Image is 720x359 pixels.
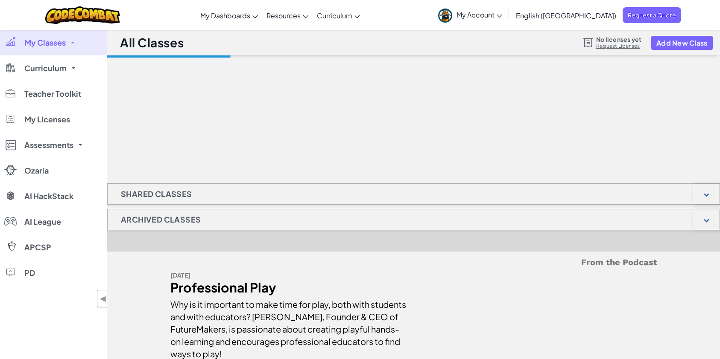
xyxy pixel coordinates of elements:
[317,11,352,20] span: Curriculum
[24,116,70,123] span: My Licenses
[108,183,205,205] h1: Shared Classes
[313,4,364,27] a: Curriculum
[108,209,214,230] h1: Archived Classes
[170,269,407,281] div: [DATE]
[196,4,262,27] a: My Dashboards
[623,7,681,23] a: Request a Quote
[200,11,250,20] span: My Dashboards
[457,10,502,19] span: My Account
[170,256,657,269] h5: From the Podcast
[438,9,452,23] img: avatar
[170,281,407,294] div: Professional Play
[24,39,66,46] span: My Classes
[262,4,313,27] a: Resources
[120,35,184,51] h1: All Classes
[596,36,641,43] span: No licenses yet
[24,167,49,174] span: Ozaria
[516,11,616,20] span: English ([GEOGRAPHIC_DATA])
[45,6,120,24] img: CodeCombat logo
[266,11,301,20] span: Resources
[24,141,73,149] span: Assessments
[512,4,620,27] a: English ([GEOGRAPHIC_DATA])
[100,292,107,305] span: ◀
[651,36,713,50] button: Add New Class
[596,43,641,49] a: Request Licenses
[24,218,61,226] span: AI League
[24,64,67,72] span: Curriculum
[24,90,81,98] span: Teacher Toolkit
[434,2,506,29] a: My Account
[24,192,73,200] span: AI HackStack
